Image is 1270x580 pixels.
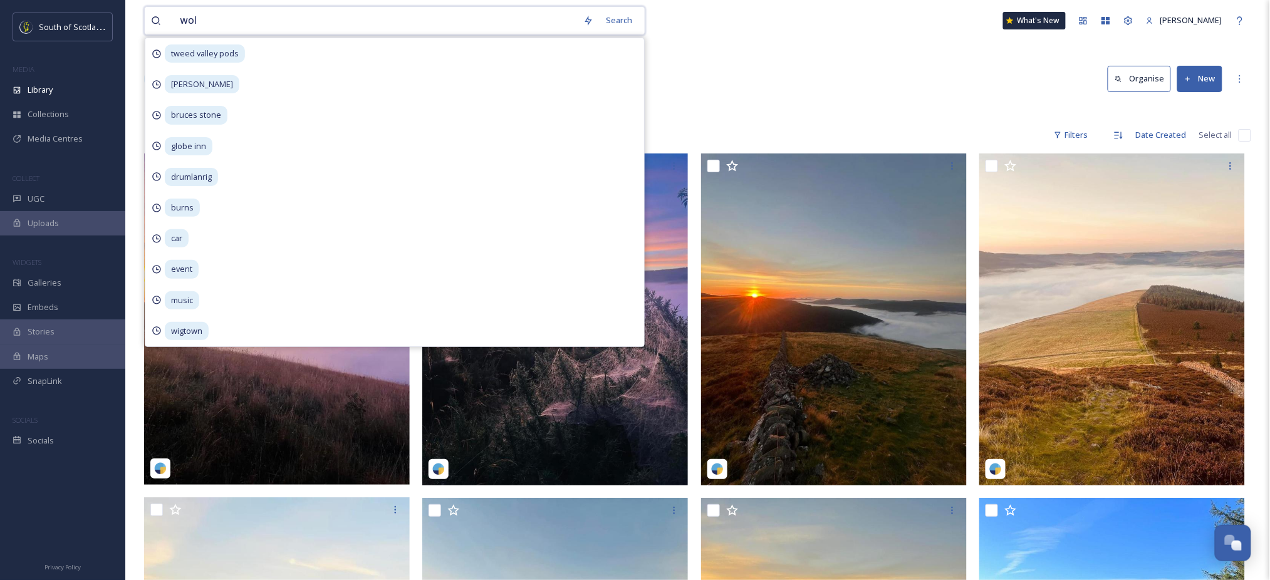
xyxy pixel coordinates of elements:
[28,351,48,363] span: Maps
[28,326,55,338] span: Stories
[1177,66,1222,91] button: New
[979,153,1245,485] img: tweed_valley_pods-18029102516350995.jpeg
[1003,12,1066,29] a: What's New
[1199,129,1232,141] span: Select all
[28,435,54,447] span: Socials
[28,108,69,120] span: Collections
[1108,66,1177,91] a: Organise
[13,415,38,425] span: SOCIALS
[989,463,1002,475] img: snapsea-logo.png
[165,106,227,124] span: bruces stone
[165,291,199,309] span: music
[1215,525,1251,561] button: Open Chat
[44,563,81,571] span: Privacy Policy
[39,21,182,33] span: South of Scotland Destination Alliance
[165,44,245,63] span: tweed valley pods
[28,193,44,205] span: UGC
[165,322,209,340] span: wigtown
[165,168,218,186] span: drumlanrig
[144,129,169,141] span: 16 file s
[165,199,200,217] span: burns
[28,84,53,96] span: Library
[165,75,239,93] span: [PERSON_NAME]
[154,462,167,475] img: snapsea-logo.png
[1140,8,1229,33] a: [PERSON_NAME]
[711,463,724,475] img: snapsea-logo.png
[28,217,59,229] span: Uploads
[174,7,577,34] input: Search your library
[165,260,199,278] span: event
[28,277,61,289] span: Galleries
[144,153,410,485] img: tweed_valley_pods-18459202285055064.jpeg
[600,8,638,33] div: Search
[1108,66,1171,91] button: Organise
[1160,14,1222,26] span: [PERSON_NAME]
[13,257,41,267] span: WIDGETS
[44,559,81,574] a: Privacy Policy
[165,137,212,155] span: globe inn
[165,229,189,247] span: car
[28,375,62,387] span: SnapLink
[1130,123,1193,147] div: Date Created
[20,21,33,33] img: images.jpeg
[13,173,39,183] span: COLLECT
[701,153,967,485] img: tweed_valley_pods-17895531489068741.jpeg
[28,133,83,145] span: Media Centres
[13,65,34,74] span: MEDIA
[28,301,58,313] span: Embeds
[1048,123,1095,147] div: Filters
[432,463,445,475] img: snapsea-logo.png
